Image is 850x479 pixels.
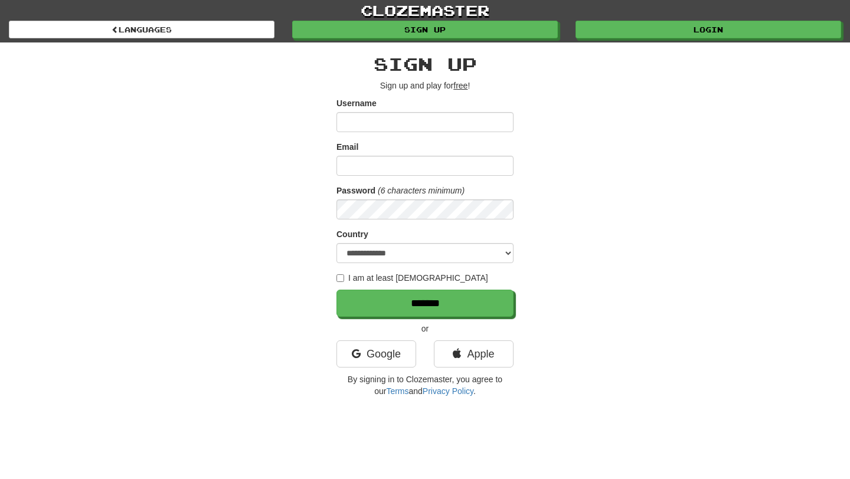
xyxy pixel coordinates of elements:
[423,386,473,396] a: Privacy Policy
[336,80,514,91] p: Sign up and play for !
[336,185,375,196] label: Password
[434,340,514,368] a: Apple
[9,21,274,38] a: Languages
[576,21,841,38] a: Login
[378,186,465,195] em: (6 characters minimum)
[336,323,514,334] p: or
[292,21,558,38] a: Sign up
[336,274,344,282] input: I am at least [DEMOGRAPHIC_DATA]
[386,386,408,396] a: Terms
[336,373,514,397] p: By signing in to Clozemaster, you agree to our and .
[336,141,358,153] label: Email
[453,81,467,90] u: free
[336,54,514,74] h2: Sign up
[336,228,368,240] label: Country
[336,272,488,284] label: I am at least [DEMOGRAPHIC_DATA]
[336,97,377,109] label: Username
[336,340,416,368] a: Google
